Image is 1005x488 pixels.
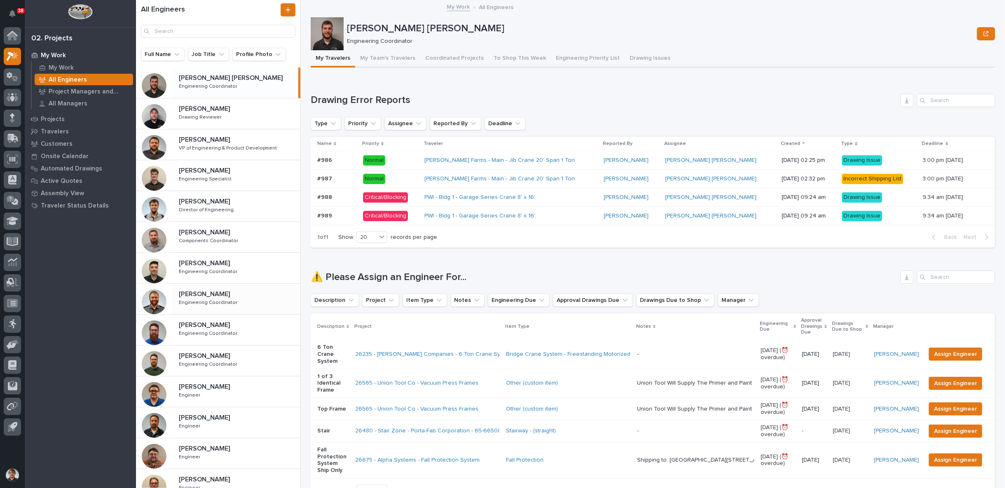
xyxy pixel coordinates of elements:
a: [PERSON_NAME] [PERSON_NAME] [665,194,757,201]
a: [PERSON_NAME] [874,351,919,358]
button: Full Name [141,48,185,61]
p: [DATE] [802,351,826,358]
div: - [637,351,639,358]
p: Type [841,139,853,148]
p: [DATE] 02:25 pm [782,157,835,164]
p: 3:00 pm [DATE] [923,174,965,182]
p: Deadline [922,139,944,148]
button: Assign Engineer [929,425,982,438]
div: 20 [357,233,377,242]
div: Union Tool Will Supply The Primer and Paint [637,380,752,387]
tr: #986#986 Normal[PERSON_NAME] Farms - Main - Jib Crane 20' Span 1 Ton [PERSON_NAME] [PERSON_NAME] ... [311,151,995,170]
a: [PERSON_NAME] [604,212,649,219]
button: Engineering Priority List [551,50,625,68]
p: [PERSON_NAME] [179,165,232,175]
button: Engineering Due [488,294,550,307]
a: 26565 - Union Tool Co - Vacuum Press Frames [355,380,478,387]
a: [PERSON_NAME] [604,157,649,164]
p: [PERSON_NAME] [179,227,232,236]
a: [PERSON_NAME] [874,406,919,413]
a: Automated Drawings [25,162,136,175]
tr: #987#987 Normal[PERSON_NAME] Farms - Main - Jib Crane 20' Span 1 Ton [PERSON_NAME] [PERSON_NAME] ... [311,170,995,188]
a: [PERSON_NAME] [874,457,919,464]
a: [PERSON_NAME] [PERSON_NAME] [665,175,757,182]
p: Assignee [664,139,686,148]
a: [PERSON_NAME] [PERSON_NAME] [665,212,757,219]
p: Top Frame [317,406,349,413]
tr: #988#988 Critical/BlockingPWI - Bldg 1 - Garage Series Crane 8' x 16' [PERSON_NAME] [PERSON_NAME]... [311,188,995,207]
a: All Engineers [32,74,136,85]
a: [PERSON_NAME][PERSON_NAME] Engineering CoordinatorEngineering Coordinator [136,315,300,346]
span: Next [963,233,982,241]
p: Engineering Due [760,319,792,334]
div: - [637,427,639,434]
img: Workspace Logo [68,4,92,19]
button: Back [925,233,960,241]
button: My Travelers [311,50,355,68]
p: [DATE] [833,404,852,413]
p: Director of Engineering [179,205,235,213]
div: Search [917,271,995,284]
a: All Managers [32,98,136,109]
p: 38 [18,8,23,14]
p: [DATE] 09:24 am [782,194,835,201]
div: Notifications38 [10,10,21,23]
button: Reported By [430,117,481,130]
p: Traveler [424,139,443,148]
a: [PERSON_NAME] [874,380,919,387]
p: [DATE] [802,457,826,464]
p: Engineering Coordinator [179,82,239,89]
a: [PERSON_NAME][PERSON_NAME] VP of Engineering & Product DevelopmentVP of Engineering & Product Dev... [136,129,300,160]
a: Travelers [25,125,136,138]
p: Engineer [179,391,202,398]
p: 1 of 3 Identical Frame [317,373,349,394]
div: Critical/Blocking [363,192,408,203]
tr: Top Frame26565 - Union Tool Co - Vacuum Press Frames Other (custom item) Union Tool Will Supply T... [311,398,996,420]
tr: Stair26480 - Stair Zone - Porta-Fab Corporation - 65-66508 Stairway - (straight) - [DATE] (⏰ over... [311,420,996,442]
button: Assign Engineer [929,377,982,390]
a: My Work [25,49,136,61]
p: My Work [41,52,66,59]
tr: 1 of 3 Identical Frame26565 - Union Tool Co - Vacuum Press Frames Other (custom item) Union Tool ... [311,369,996,398]
p: Active Quotes [41,177,82,185]
p: [DATE] [833,378,852,387]
p: Name [317,139,332,148]
p: Notes [636,322,651,331]
p: Traveler Status Details [41,202,109,210]
p: 9:34 am [DATE] [923,211,965,219]
a: [PERSON_NAME][PERSON_NAME] Components CoordinatorComponents Coordinator [136,222,300,253]
p: #986 [317,155,334,164]
p: [PERSON_NAME] [179,412,232,422]
p: Assembly View [41,190,84,197]
a: [PERSON_NAME] Farms - Main - Jib Crane 20' Span 1 Ton [424,175,575,182]
p: [DATE] (⏰ overdue) [761,453,795,467]
a: [PERSON_NAME][PERSON_NAME] Drawing ReviewerDrawing Reviewer [136,98,300,129]
button: Profile Photo [232,48,286,61]
div: Normal [363,155,385,166]
p: [PERSON_NAME] [PERSON_NAME] [179,72,284,82]
p: Manager [873,322,894,331]
span: Assign Engineer [934,455,977,465]
a: 26565 - Union Tool Co - Vacuum Press Frames [355,406,478,413]
div: Drawing Issue [842,211,882,221]
button: Type [311,117,341,130]
p: Description [317,322,344,331]
button: Approval Drawings Due [553,294,633,307]
p: Engineering Coordinator [179,267,239,275]
input: Search [141,25,295,38]
p: VP of Engineering & Product Development [179,144,279,151]
a: 26480 - Stair Zone - Porta-Fab Corporation - 65-66508 [355,427,501,434]
a: Active Quotes [25,175,136,187]
p: Engineering Coordinator [179,360,239,367]
a: [PERSON_NAME] [PERSON_NAME] [665,157,757,164]
button: Project [362,294,399,307]
button: Description [311,294,359,307]
button: Assign Engineer [929,348,982,361]
p: Customers [41,140,73,148]
p: [PERSON_NAME] [179,103,232,113]
button: To Shop This Week [489,50,551,68]
a: [PERSON_NAME] [874,427,919,434]
p: Engineering Coordinator [179,329,239,336]
p: All Managers [49,100,87,107]
p: [DATE] 02:32 pm [782,175,835,182]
